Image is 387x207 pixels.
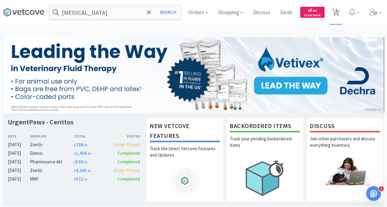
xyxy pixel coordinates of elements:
[30,133,74,139] div: Supplier
[117,176,140,182] span: Completed
[30,175,74,183] div: MWI
[87,169,91,173] span: . 35
[8,150,140,157] a: [DATE]Elanco$1,458.60Completed
[87,152,91,156] span: . 60
[74,159,87,165] span: 539
[83,143,87,147] span: . 00
[8,158,30,166] div: [DATE]
[30,150,74,157] div: Elanco
[310,135,380,157] p: Join other purchasers and discuss everything inventory
[8,175,140,183] a: [DATE]MWI$572.73Completed
[50,5,181,19] input: Search by item, sku, manufacturer, ingredient, size...
[230,121,300,132] h1: Backordered Items
[278,10,295,15] a: Deals
[8,141,140,148] a: [DATE]Zoetis$236.00Order Placed
[230,157,300,199] img: hero_backorders.png
[74,169,76,173] span: $
[379,186,384,191] span: 1
[308,7,316,13] span: 0
[8,158,140,166] a: [DATE]Pharmsource AH$539.53Completed
[312,9,316,13] span: . 00
[107,133,140,139] div: Status
[8,150,30,157] div: [DATE]
[230,135,300,157] p: Track your pending backordered items
[150,145,220,167] p: Track the latest Vetcove Features and Updates
[74,160,76,164] span: $
[117,150,140,156] span: Completed
[74,167,91,173] span: 4,385
[150,121,220,142] h1: New Vetcove Features
[74,150,91,156] span: 1,458
[30,167,74,174] div: Zoetis
[8,167,140,174] a: [DATE]Zoetis$4,385.35Order Placed
[30,141,74,148] div: Zoetis
[8,175,30,183] div: [DATE]
[74,176,87,182] span: 572
[8,141,30,148] div: [DATE]
[8,118,74,127] h1: UrgentPaws - Cerritos
[226,118,303,201] a: Backordered ItemsTrack your pending backordered items
[74,178,76,182] span: $
[30,158,74,166] div: Pharmsource AH
[366,186,381,201] iframe: Intercom live chat
[74,142,87,147] span: 236
[83,160,87,164] span: . 53
[3,37,384,113] img: 6bcff1d5513c4292bcae26201ab6776f.jpg
[146,118,223,201] a: New Vetcove FeaturesTrack the latest Vetcove Features and Updates
[310,157,380,185] img: hero_discuss.png
[113,167,140,173] span: Order Placed
[308,9,309,13] span: $
[117,159,140,165] span: Completed
[155,5,181,19] button: Search
[83,178,87,182] span: . 73
[306,118,383,201] a: DiscussJoin other purchasers and discuss everything inventory
[74,152,76,156] span: $
[8,133,30,139] div: Date
[74,133,107,139] div: Total
[74,143,76,147] span: $
[8,167,30,174] div: [DATE]
[304,14,321,18] span: Cash Back
[251,10,273,15] a: Discuss
[113,142,140,147] span: Order Placed
[329,10,342,16] a: 6
[310,121,380,132] h1: Discuss
[300,4,325,21] a: $0.00Cash Back
[150,167,220,195] img: hero_feature_roadmap.png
